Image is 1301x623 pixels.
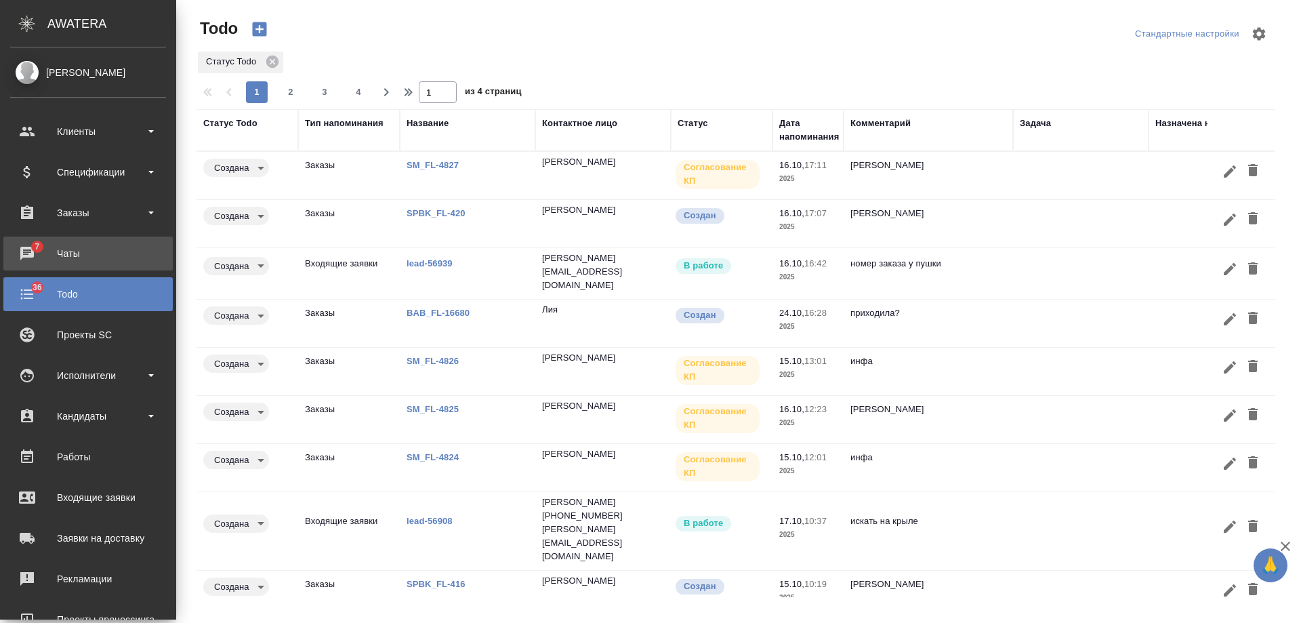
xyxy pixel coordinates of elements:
div: Яганова Виктория [542,574,664,588]
button: Редактировать [1218,355,1241,380]
div: Работы [10,447,166,467]
p: [PERSON_NAME] [542,399,616,413]
p: 15.10, [779,452,804,462]
span: 4 [348,85,369,99]
p: инфа [850,355,1006,368]
td: Заказы [298,200,400,247]
p: 10:37 [804,516,827,526]
span: 36 [24,281,50,294]
div: Click to copy [542,447,616,461]
div: Проекты SC [10,325,166,345]
div: Click to copy [542,509,623,523]
button: 2 [280,81,302,103]
a: Заявки на доставку [3,521,173,555]
p: Создан [684,580,716,593]
div: Создана [203,306,269,325]
p: приходила? [850,306,1006,320]
button: Создана [210,518,253,529]
span: из 4 страниц [465,83,522,103]
div: Елена [542,399,664,413]
a: 7Чаты [3,237,173,270]
div: Исполнители [10,365,166,386]
a: Проекты SC [3,318,173,352]
button: Удалить [1241,306,1264,331]
p: 2025 [779,368,837,382]
span: 7 [26,240,47,254]
button: 4 [348,81,369,103]
button: Удалить [1241,355,1264,380]
p: [PERSON_NAME] [542,252,616,265]
div: Click to copy [542,351,616,365]
p: номер заказа у пушки [850,257,1006,270]
p: 12:01 [804,452,827,462]
button: Создана [210,310,253,321]
p: искать на крыле [850,515,1006,528]
div: Создана [203,578,269,596]
p: [PERSON_NAME] [850,207,1006,220]
p: 13:01 [804,356,827,366]
button: Создана [210,358,253,369]
a: lead-56908 [407,516,453,526]
button: 3 [314,81,335,103]
p: [PERSON_NAME] [542,351,616,365]
div: Контактное лицо [542,117,617,130]
div: Todo [10,284,166,304]
a: Входящие заявки [3,481,173,515]
p: 2025 [779,464,837,478]
button: Создана [210,210,253,222]
p: [PERSON_NAME] [542,447,616,461]
p: 2025 [779,270,837,284]
td: Заказы [298,396,400,443]
a: SM_FL-4827 [407,160,459,170]
div: Дата напоминания [779,117,839,144]
div: Заявки на доставку [10,528,166,548]
div: Создана [203,451,269,469]
p: 2025 [779,528,837,542]
td: Заказы [298,300,400,347]
button: Редактировать [1218,515,1241,540]
div: Создана [203,257,269,275]
button: Создана [210,406,253,418]
button: Удалить [1241,257,1264,282]
div: Создана [203,515,269,533]
div: Спецификации [10,162,166,182]
p: [PERSON_NAME] [542,496,616,509]
p: Согласование КП [684,453,751,480]
td: Входящие заявки [298,250,400,298]
td: Заказы [298,348,400,395]
p: [PERSON_NAME] [850,403,1006,416]
div: Статус [678,117,708,130]
div: Заказы [10,203,166,223]
td: Заказы [298,444,400,491]
div: Click to copy [542,523,664,563]
p: [PERSON_NAME] [542,203,616,217]
button: Редактировать [1218,159,1241,184]
div: Click to copy [542,303,558,317]
a: 36Todo [3,277,173,311]
p: [EMAIL_ADDRESS][DOMAIN_NAME] [542,265,664,292]
p: 12:23 [804,404,827,414]
span: 🙏 [1259,551,1282,580]
p: Создан [684,209,716,222]
div: Click to copy [542,265,664,292]
div: [PERSON_NAME] [10,65,166,80]
div: Рекламации [10,569,166,589]
p: 16.10, [779,258,804,268]
p: Согласование КП [684,405,751,432]
button: Удалить [1241,207,1264,232]
div: Лия [542,303,664,317]
p: 17:11 [804,160,827,170]
button: 🙏 [1254,548,1287,582]
div: Ведерникова Лариса Валерьевна, vedernikova_lv@interrao.ru [542,252,664,292]
button: Редактировать [1218,403,1241,428]
div: Click to copy [542,155,616,169]
div: Тариел [542,447,664,461]
button: Удалить [1241,578,1264,603]
button: Создана [210,454,253,466]
div: Клиенты [10,121,166,142]
div: Анна [542,203,664,217]
p: Согласование КП [684,357,751,384]
p: [PERSON_NAME] [850,578,1006,591]
p: В работе [684,259,723,273]
div: Входящие заявки [10,487,166,508]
